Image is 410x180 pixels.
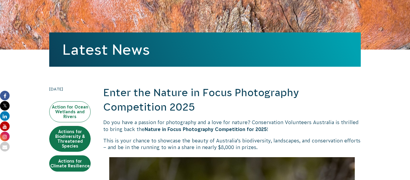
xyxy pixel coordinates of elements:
[49,126,91,152] a: Actions for Biodiversity & Threatened Species
[103,86,361,114] h2: Enter the Nature in Focus Photography Competition 2025
[62,41,150,58] a: Latest News
[49,86,91,92] time: [DATE]
[49,101,91,122] a: Action for Ocean Wetlands and Rivers
[103,137,361,151] p: This is your chance to showcase the beauty of Australia’s biodiversity, landscapes, and conservat...
[49,155,91,172] a: Actions for Climate Resilience
[103,119,361,133] p: Do you have a passion for photography and a love for nature? Conservation Volunteers Australia is...
[145,127,267,132] strong: Nature in Focus Photography Competition for 2025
